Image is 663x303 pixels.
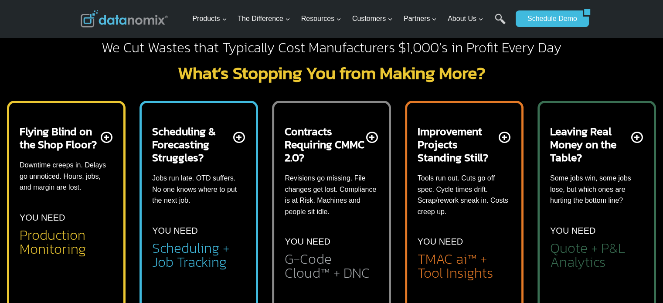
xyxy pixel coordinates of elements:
h2: What’s Stopping You from Making More? [81,64,583,82]
span: Customers [352,13,393,24]
h2: TMAC ai™ + Tool Insights [418,252,511,280]
h2: Scheduling + Job Tracking [152,241,245,269]
span: About Us [448,13,483,24]
h2: We Cut Wastes that Typically Cost Manufacturers $1,000’s in Profit Every Day [81,39,583,57]
p: Downtime creeps in. Delays go unnoticed. Hours, jobs, and margin are lost. [20,160,113,193]
p: Some jobs win, some jobs lose, but which ones are hurting the bottom line? [550,173,643,206]
img: Datanomix [81,10,168,27]
span: Last Name [196,0,224,8]
h2: Quote + P&L Analytics [550,241,643,269]
h2: Contracts Requiring CMMC 2.0? [285,125,364,164]
p: Revisions go missing. File changes get lost. Compliance is at Risk. Machines and people sit idle. [285,173,378,217]
a: Terms [98,194,111,201]
nav: Primary Navigation [189,5,511,33]
h2: Leaving Real Money on the Table? [550,125,629,164]
span: The Difference [238,13,290,24]
span: State/Region [196,108,230,116]
p: YOU NEED [285,235,330,249]
h2: Flying Blind on the Shop Floor? [20,125,99,151]
span: Products [192,13,227,24]
h2: Improvement Projects Standing Still? [418,125,497,164]
span: Partners [404,13,437,24]
p: Jobs run late. OTD suffers. No one knows where to put the next job. [152,173,245,206]
p: Tools run out. Cuts go off spec. Cycle times drift. Scrap/rework sneak in. Costs creep up. [418,173,511,217]
a: Schedule Demo [516,10,583,27]
p: YOU NEED [418,235,463,249]
span: Phone number [196,36,235,44]
h2: G-Code Cloud™ + DNC [285,252,378,280]
h2: Production Monitoring [20,228,113,256]
a: Privacy Policy [119,194,147,201]
h2: Scheduling & Forecasting Struggles? [152,125,231,164]
p: YOU NEED [550,224,595,238]
p: YOU NEED [20,211,65,225]
p: YOU NEED [152,224,197,238]
span: Resources [301,13,341,24]
a: Search [495,14,506,33]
